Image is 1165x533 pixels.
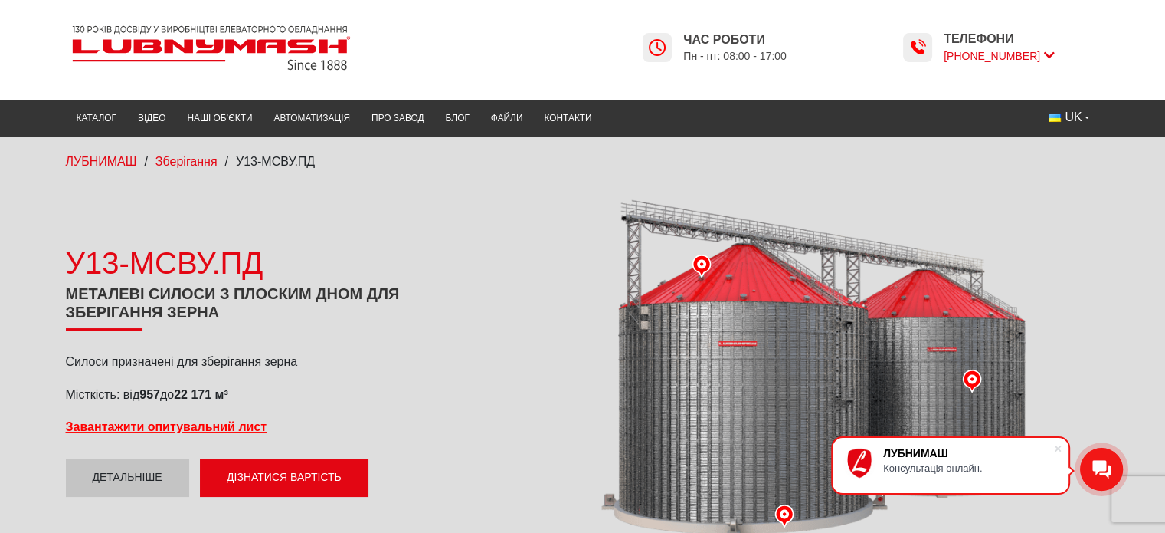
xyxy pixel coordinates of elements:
div: Консультація онлайн. [883,462,1053,474]
span: У13-МСВУ.ПД [236,155,315,168]
span: Телефони [944,31,1055,48]
span: / [225,155,228,168]
a: Детальніше [66,459,189,497]
h1: Металеві силоси з плоским дном для зберігання зерна [66,285,483,331]
span: [PHONE_NUMBER] [944,48,1055,64]
strong: 22 171 м³ [174,388,228,401]
img: Lubnymash time icon [648,38,666,57]
img: Українська [1049,114,1061,122]
a: Контакти [533,104,602,133]
a: Завантажити опитувальний лист [66,420,267,433]
a: Файли [480,104,534,133]
a: Каталог [66,104,127,133]
p: Місткість: від до [66,387,483,403]
span: UK [1065,109,1082,126]
img: Lubnymash time icon [908,38,927,57]
span: Час роботи [683,31,787,48]
a: ЛУБНИМАШ [66,155,137,168]
span: Пн - пт: 08:00 - 17:00 [683,49,787,64]
span: / [144,155,147,168]
div: У13-МСВУ.ПД [66,242,483,285]
button: Дізнатися вартість [200,459,368,497]
a: Відео [127,104,176,133]
a: Блог [434,104,479,133]
button: UK [1038,104,1099,131]
a: Про завод [361,104,434,133]
div: ЛУБНИМАШ [883,447,1053,459]
a: Зберігання [155,155,218,168]
p: Силоси призначені для зберігання зерна [66,354,483,370]
a: Автоматизація [263,104,361,133]
strong: 957 [139,388,160,401]
img: Lubnymash [66,19,357,77]
a: Наші об’єкти [176,104,263,133]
